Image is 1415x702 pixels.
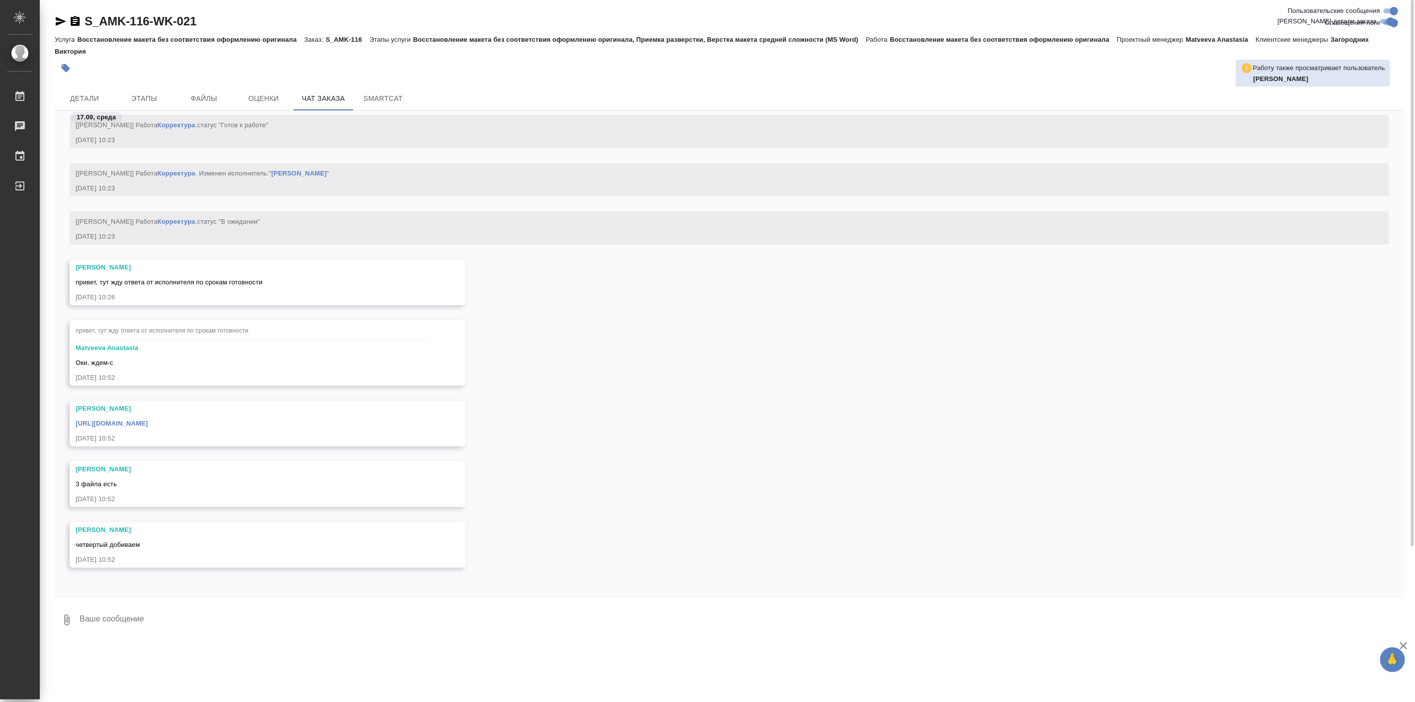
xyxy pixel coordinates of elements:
span: 🙏 [1384,649,1401,670]
span: Этапы [120,92,168,105]
div: [DATE] 10:52 [76,373,431,383]
p: Загородних Виктория [55,36,1369,55]
p: Работу также просматривает пользователь [1253,63,1385,73]
span: Файлы [180,92,228,105]
a: Корректура [157,218,195,225]
p: Восстановление макета без соответствия оформлению оригинала, Приемка разверстки, Верстка макета с... [413,36,866,43]
div: [PERSON_NAME] [76,464,431,474]
p: Восстановление макета без соответствия оформлению оригинала [77,36,304,43]
div: [DATE] 10:23 [76,232,1354,242]
span: Детали [61,92,108,105]
p: Заборова Александра [1253,74,1385,84]
span: [PERSON_NAME] детали заказа [1278,16,1377,26]
p: Восстановление макета без соответствия оформлению оригинала [890,36,1117,43]
p: S_AMK-116 [326,36,370,43]
div: [DATE] 10:23 [76,183,1354,193]
p: Услуга [55,36,77,43]
p: Заказ: [304,36,325,43]
button: Скопировать ссылку для ЯМессенджера [55,15,67,27]
div: Matveeva Anastasia [76,343,431,353]
a: S_AMK-116-WK-021 [85,14,197,28]
span: SmartCat [359,92,407,105]
span: Оки, ждем-с [76,359,113,366]
p: Этапы услуги [370,36,413,43]
span: Чат заказа [300,92,347,105]
a: [URL][DOMAIN_NAME] [76,420,148,427]
button: Скопировать ссылку [69,15,81,27]
p: Работа [866,36,890,43]
p: Клиентские менеджеры [1256,36,1331,43]
button: Добавить тэг [55,57,77,79]
div: [DATE] 10:52 [76,434,431,443]
span: Оповещения-логи [1325,18,1380,28]
div: [DATE] 10:52 [76,494,431,504]
span: " " [269,170,329,177]
div: [DATE] 10:26 [76,292,431,302]
button: 🙏 [1380,647,1405,672]
p: 17.09, среда [77,112,116,122]
div: [PERSON_NAME] [76,404,431,414]
p: Проектный менеджер [1117,36,1186,43]
span: четвертый добиваем [76,541,140,548]
span: Пользовательские сообщения [1288,6,1380,16]
span: 3 файла есть [76,480,117,488]
span: статус "В ожидании" [197,218,260,225]
div: [PERSON_NAME] [76,263,431,272]
span: [[PERSON_NAME]] Работа . [76,218,260,225]
a: [PERSON_NAME] [271,170,326,177]
div: [PERSON_NAME] [76,525,431,535]
b: [PERSON_NAME] [1253,75,1309,83]
span: привет, тут жду ответа от исполнителя по срокам готовности [76,278,263,286]
span: [[PERSON_NAME]] Работа . Изменен исполнитель: [76,170,329,177]
div: [DATE] 10:23 [76,135,1354,145]
p: Matveeva Anastasia [1186,36,1256,43]
div: [DATE] 10:52 [76,555,431,565]
span: привет, тут жду ответа от исполнителя по срокам готовности [76,327,249,334]
a: Корректура [157,170,195,177]
span: Оценки [240,92,288,105]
